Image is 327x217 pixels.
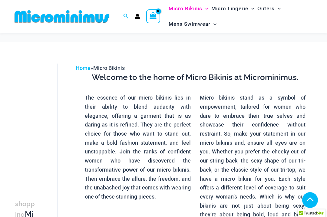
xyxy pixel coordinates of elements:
span: Micro Bikinis [93,65,125,71]
a: Micro BikinisMenu ToggleMenu Toggle [167,1,210,16]
a: View Shopping Cart, empty [146,9,160,23]
a: Micro LingerieMenu ToggleMenu Toggle [210,1,256,16]
span: Menu Toggle [210,16,216,32]
span: Micro Lingerie [211,1,248,16]
span: Menu Toggle [202,1,208,16]
span: Mens Swimwear [169,16,210,32]
span: Micro Bikinis [169,1,202,16]
a: Mens SwimwearMenu ToggleMenu Toggle [167,16,218,32]
a: OutersMenu ToggleMenu Toggle [256,1,282,16]
a: Home [76,65,91,71]
span: Menu Toggle [248,1,254,16]
a: Search icon link [123,13,129,20]
a: Account icon link [135,14,140,19]
p: The essence of our micro bikinis lies in their ability to blend audacity with elegance, offering ... [85,93,191,201]
span: Outers [257,1,275,16]
h3: Welcome to the home of Micro Bikinis at Microminimus. [80,72,310,83]
iframe: TrustedSite Certified [15,59,70,180]
span: » [76,65,125,71]
span: Menu Toggle [275,1,281,16]
img: MM SHOP LOGO FLAT [12,10,112,23]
